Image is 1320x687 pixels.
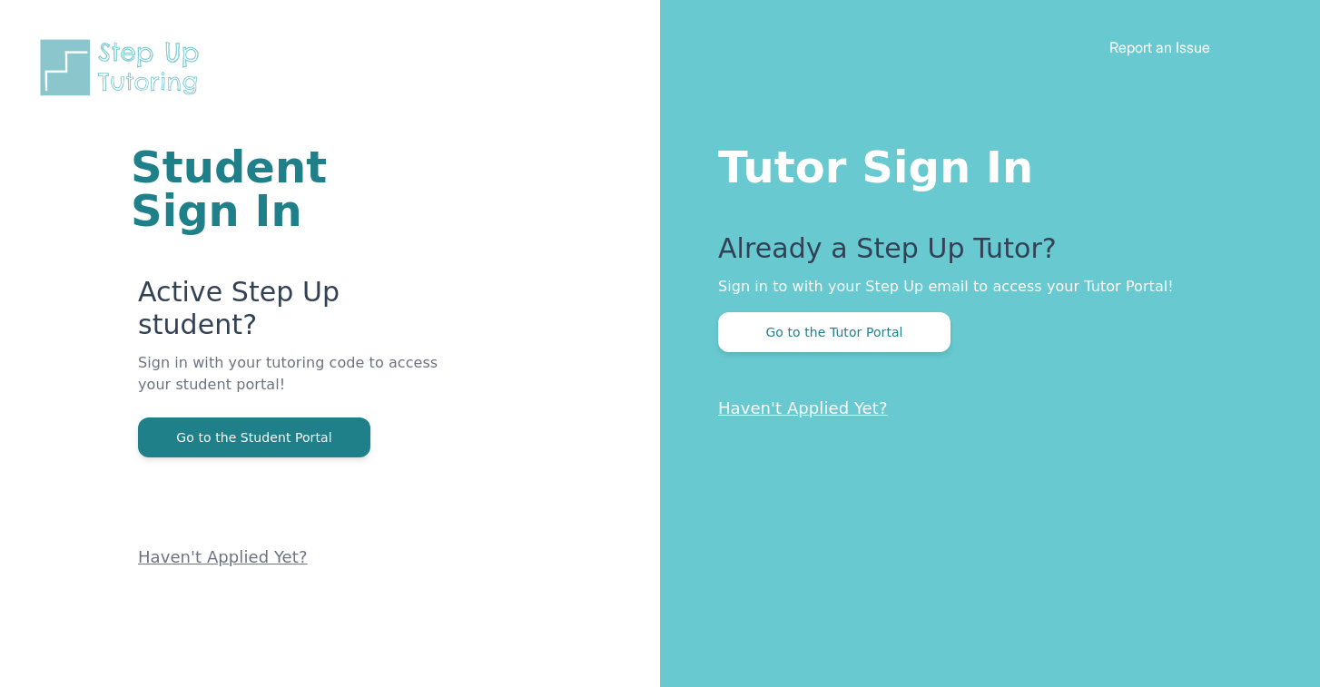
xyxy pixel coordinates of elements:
p: Sign in to with your Step Up email to access your Tutor Portal! [718,276,1247,298]
a: Go to the Tutor Portal [718,323,951,340]
button: Go to the Tutor Portal [718,312,951,352]
h1: Student Sign In [131,145,442,232]
img: Step Up Tutoring horizontal logo [36,36,211,99]
a: Haven't Applied Yet? [138,547,308,566]
a: Report an Issue [1109,38,1210,56]
button: Go to the Student Portal [138,417,370,457]
p: Active Step Up student? [138,276,442,352]
a: Haven't Applied Yet? [718,398,888,417]
p: Sign in with your tutoring code to access your student portal! [138,352,442,417]
a: Go to the Student Portal [138,428,370,446]
h1: Tutor Sign In [718,138,1247,189]
p: Already a Step Up Tutor? [718,232,1247,276]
